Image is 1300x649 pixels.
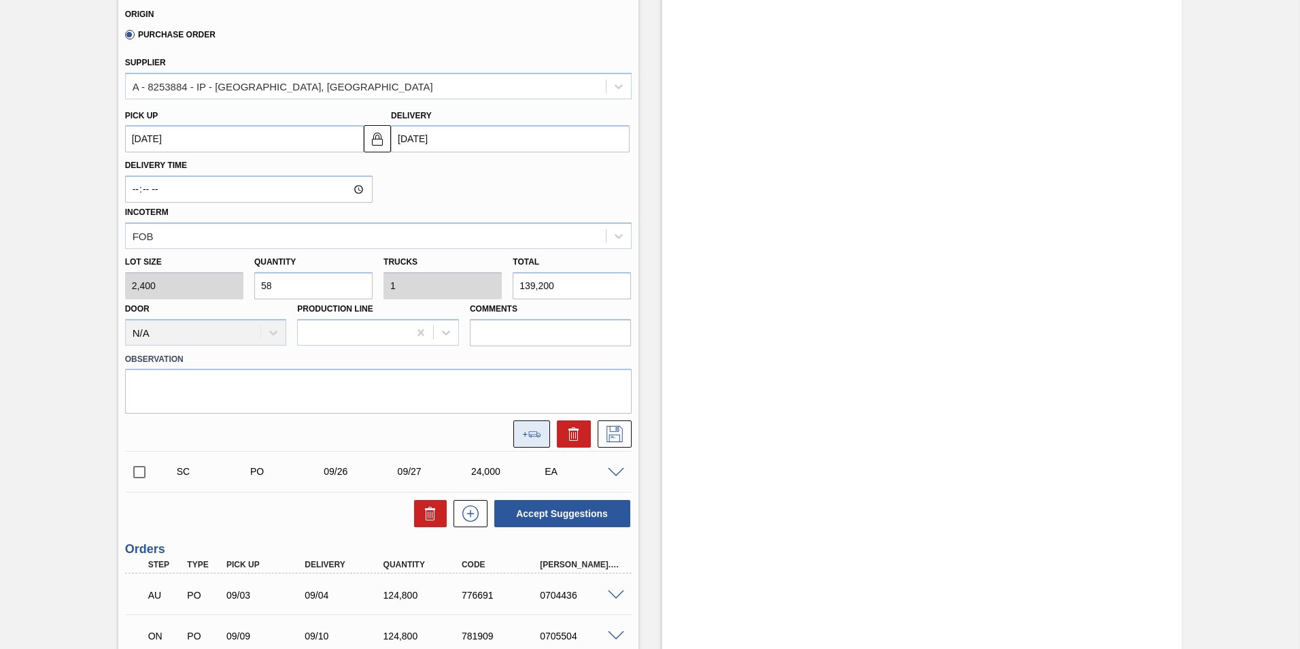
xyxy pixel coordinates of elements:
[125,58,166,67] label: Supplier
[394,466,477,477] div: 09/27/2025
[383,257,417,267] label: Trucks
[145,580,186,610] div: Awaiting Unload
[380,631,468,642] div: 124,800
[125,207,169,217] label: Incoterm
[407,500,447,527] div: Delete Suggestions
[536,560,624,569] div: [PERSON_NAME]. ID
[470,299,632,319] label: Comments
[301,590,389,601] div: 09/04/2025
[133,80,433,92] div: A - 8253884 - IP - [GEOGRAPHIC_DATA], [GEOGRAPHIC_DATA]
[458,631,546,642] div: 781909
[223,631,311,642] div: 09/09/2025
[487,499,632,529] div: Accept Suggestions
[591,420,632,448] div: Save Suggestion
[125,304,150,314] label: Door
[125,252,243,272] label: Lot size
[125,156,373,176] label: Delivery Time
[125,30,216,39] label: Purchase Order
[297,304,373,314] label: Production Line
[541,466,623,477] div: EA
[468,466,550,477] div: 24,000
[247,466,329,477] div: Purchase order
[125,111,158,120] label: Pick up
[494,500,630,527] button: Accept Suggestions
[133,230,154,242] div: FOB
[380,590,468,601] div: 124,800
[391,125,630,152] input: mm/dd/yyyy
[223,590,311,601] div: 09/03/2025
[369,131,386,147] img: locked
[184,590,224,601] div: Purchase order
[145,560,186,569] div: Step
[223,560,311,569] div: Pick up
[536,590,624,601] div: 0704436
[173,466,256,477] div: Suggestion Created
[301,631,389,642] div: 09/10/2025
[184,631,224,642] div: Purchase order
[458,590,546,601] div: 776691
[184,560,224,569] div: Type
[380,560,468,569] div: Quantity
[507,420,550,448] div: Add to the load composition
[391,111,432,120] label: Delivery
[148,631,182,642] p: ON
[458,560,546,569] div: Code
[148,590,182,601] p: AU
[254,257,296,267] label: Quantity
[536,631,624,642] div: 0705504
[125,542,632,556] h3: Orders
[364,125,391,152] button: locked
[513,257,539,267] label: Total
[320,466,403,477] div: 09/26/2025
[125,10,154,19] label: Origin
[125,125,364,152] input: mm/dd/yyyy
[301,560,389,569] div: Delivery
[550,420,591,448] div: Delete Suggestion
[447,500,487,527] div: New suggestion
[125,350,632,369] label: Observation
